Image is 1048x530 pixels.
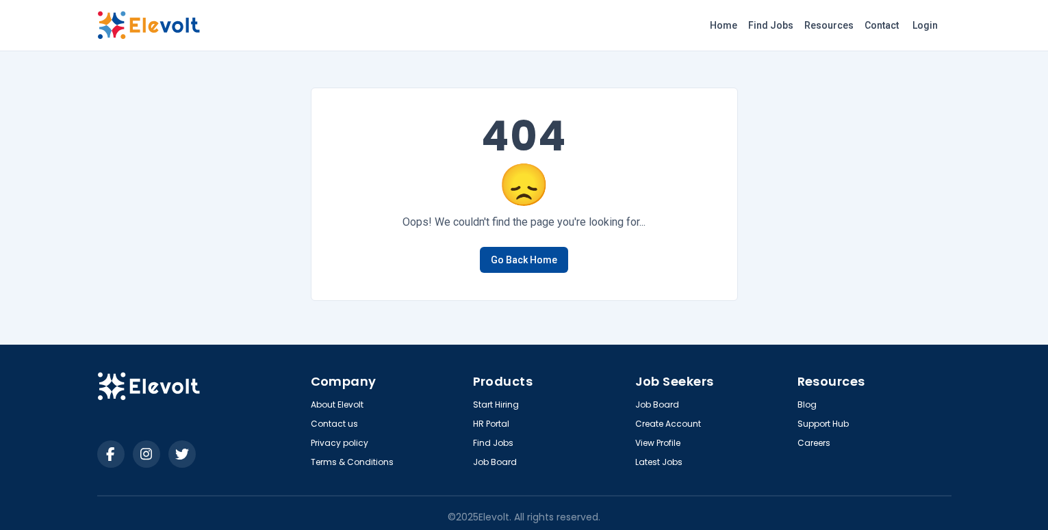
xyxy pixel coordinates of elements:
a: Job Board [635,399,679,410]
h1: 404 [339,116,710,157]
a: Latest Jobs [635,457,682,468]
a: View Profile [635,438,680,449]
a: Careers [797,438,830,449]
a: Create Account [635,419,701,429]
a: Blog [797,399,817,410]
a: Job Board [473,457,517,468]
a: Login [904,12,946,39]
p: © 2025 Elevolt. All rights reserved. [448,510,600,524]
a: Find Jobs [743,14,799,36]
a: Start Hiring [473,399,519,410]
h4: Resources [797,372,951,391]
a: Contact us [311,419,358,429]
p: Oops! We couldn't find the page you're looking for... [339,214,710,230]
img: Elevolt [97,372,200,401]
a: Contact [859,14,904,36]
a: Home [704,14,743,36]
a: Go Back Home [480,247,568,273]
img: Elevolt [97,11,200,40]
a: About Elevolt [311,399,363,410]
h4: Company [311,372,465,391]
p: 😞 [339,165,710,206]
a: Privacy policy [311,438,368,449]
a: Terms & Conditions [311,457,394,468]
h4: Products [473,372,627,391]
h4: Job Seekers [635,372,789,391]
a: Find Jobs [473,438,513,449]
a: Support Hub [797,419,849,429]
a: HR Portal [473,419,509,429]
a: Resources [799,14,859,36]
